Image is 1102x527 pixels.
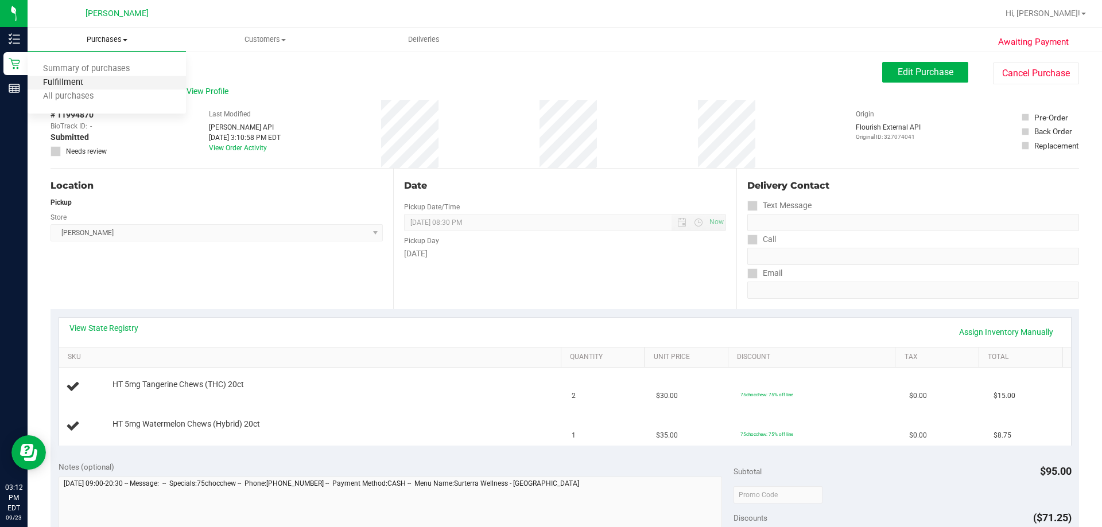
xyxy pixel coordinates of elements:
span: Hi, [PERSON_NAME]! [1006,9,1080,18]
span: Needs review [66,146,107,157]
a: Customers [186,28,344,52]
div: Location [51,179,383,193]
input: Promo Code [734,486,822,503]
span: 75chocchew: 75% off line [740,431,793,437]
span: Awaiting Payment [998,36,1069,49]
button: Cancel Purchase [993,63,1079,84]
span: Submitted [51,131,89,143]
span: [PERSON_NAME] [86,9,149,18]
span: Deliveries [393,34,455,45]
input: Format: (999) 999-9999 [747,248,1079,265]
a: SKU [68,353,556,362]
a: Quantity [570,353,640,362]
inline-svg: Retail [9,58,20,69]
iframe: Resource center [11,435,46,470]
a: View State Registry [69,322,138,334]
label: Pickup Date/Time [404,202,460,212]
strong: Pickup [51,198,72,206]
a: Discount [737,353,891,362]
span: Summary of purchases [28,64,145,74]
span: $30.00 [656,391,678,401]
label: Pickup Day [404,236,439,246]
button: Edit Purchase [882,62,968,83]
div: Back Order [1034,126,1072,137]
label: Text Message [747,197,812,214]
span: Customers [187,34,344,45]
input: Format: (999) 999-9999 [747,214,1079,231]
label: Email [747,265,782,282]
span: HT 5mg Watermelon Chews (Hybrid) 20ct [112,419,260,430]
div: Replacement [1034,140,1078,151]
label: Store [51,212,67,222]
label: Call [747,231,776,248]
span: $0.00 [909,430,927,441]
span: 75chocchew: 75% off line [740,392,793,397]
span: # 11994870 [51,109,94,121]
a: Assign Inventory Manually [952,322,1061,342]
a: Total [988,353,1058,362]
span: $95.00 [1040,465,1072,477]
span: Notes (optional) [59,462,114,471]
inline-svg: Reports [9,83,20,94]
label: Origin [856,109,874,119]
span: $15.00 [994,391,1015,401]
div: Date [404,179,725,193]
span: BioTrack ID: [51,121,87,131]
span: HT 5mg Tangerine Chews (THC) 20ct [112,379,244,390]
p: 03:12 PM EDT [5,482,22,513]
span: Subtotal [734,467,762,476]
div: [DATE] [404,248,725,260]
inline-svg: Inventory [9,33,20,45]
span: 2 [572,391,576,401]
div: [DATE] 3:10:58 PM EDT [209,132,281,143]
p: 09/23 [5,513,22,522]
span: $8.75 [994,430,1011,441]
label: Last Modified [209,109,251,119]
div: Flourish External API [856,122,921,141]
span: View Profile [187,85,232,97]
a: Unit Price [654,353,724,362]
div: Delivery Contact [747,179,1079,193]
div: Pre-Order [1034,112,1068,123]
span: 1 [572,430,576,441]
p: Original ID: 327074041 [856,132,921,141]
a: Purchases Summary of purchases Fulfillment All purchases [28,28,186,52]
span: $35.00 [656,430,678,441]
span: Edit Purchase [898,67,953,77]
a: Deliveries [344,28,503,52]
span: Fulfillment [28,78,99,88]
span: ($71.25) [1033,512,1072,524]
span: All purchases [28,92,109,102]
span: $0.00 [909,391,927,401]
a: Tax [905,353,975,362]
span: - [90,121,92,131]
span: Purchases [28,34,186,45]
div: [PERSON_NAME] API [209,122,281,132]
a: View Order Activity [209,144,267,152]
